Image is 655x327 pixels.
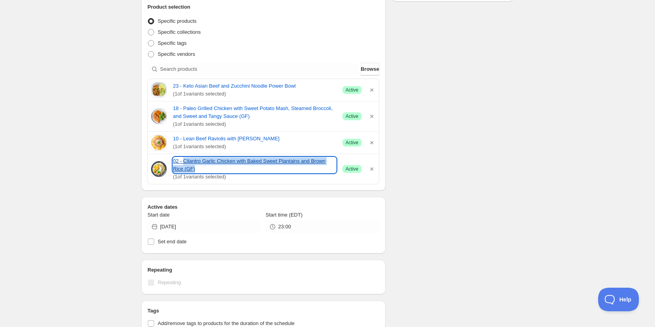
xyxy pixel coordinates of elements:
img: 18 - Paleo Grilled Chicken with Sweet Potato Mash and Sweet and Tangy Sauce (GF) [151,108,167,124]
span: Repeating [158,279,181,285]
span: Set end date [158,239,187,244]
span: Start date [147,212,169,218]
span: ( 1 of 1 variants selected) [173,120,336,128]
span: Add/remove tags to products for the duration of the schedule [158,320,295,326]
span: Start time (EDT) [266,212,302,218]
span: Active [346,166,358,172]
img: 02 - Cilantro Garlic Chicken with Baked Sweet Plantains and Brown Rice (GF) [151,161,167,177]
a: 23 - Keto Asian Beef and Zucchini Noodle Power Bowl [173,82,336,90]
img: 23 - Keto Chinese Beef and Zucchini Noodles [151,82,167,98]
a: 02 - Cilantro Garlic Chicken with Baked Sweet Plantains and Brown Rice (GF) [173,157,336,173]
span: Active [346,140,358,146]
span: Active [346,87,358,93]
span: ( 1 of 1 variants selected) [173,173,336,181]
h2: Active dates [147,203,379,211]
span: Specific vendors [158,51,195,57]
span: Specific collections [158,29,201,35]
h2: Tags [147,307,379,315]
h2: Repeating [147,266,379,274]
h2: Product selection [147,3,379,11]
input: Search products [160,63,359,75]
span: Active [346,113,358,119]
span: Specific products [158,18,196,24]
span: ( 1 of 1 variants selected) [173,90,336,98]
a: 10 - Lean Beef Raviolis with [PERSON_NAME] [173,135,336,143]
span: Specific tags [158,40,187,46]
iframe: Toggle Customer Support [598,288,639,311]
span: Browse [361,65,379,73]
span: ( 1 of 1 variants selected) [173,143,336,151]
a: 18 - Paleo Grilled Chicken with Sweet Potato Mash, Steamed Broccoli, and Sweet and Tangy Sauce (GF) [173,105,336,120]
button: Browse [361,63,379,75]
